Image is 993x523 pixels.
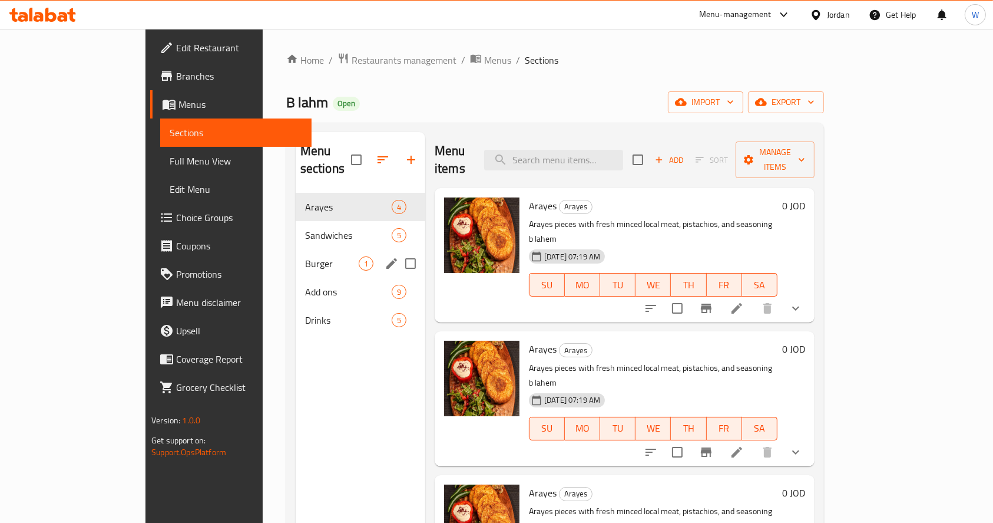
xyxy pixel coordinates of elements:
div: Burger1edit [296,249,425,278]
span: Select to update [665,440,690,465]
span: Get support on: [151,433,206,448]
span: Arayes [560,344,592,357]
span: Upsell [176,324,302,338]
button: delete [753,294,782,323]
div: Arayes [559,200,593,214]
a: Menu disclaimer [150,288,312,317]
button: edit [383,255,400,272]
svg: Show Choices [789,301,803,315]
span: Restaurants management [352,53,456,67]
span: Version: [151,413,180,428]
button: Add section [397,146,425,174]
span: SA [747,420,773,437]
a: Full Menu View [160,147,312,175]
div: Drinks5 [296,306,425,334]
span: Add [653,153,685,167]
a: Support.OpsPlatform [151,445,226,460]
span: export [757,95,815,110]
span: Arayes [560,200,592,213]
button: TH [671,273,706,297]
div: Arayes [559,487,593,501]
div: Arayes4 [296,193,425,221]
span: W [972,8,979,21]
span: Coupons [176,239,302,253]
button: sort-choices [637,294,665,323]
a: Edit Restaurant [150,34,312,62]
a: Coupons [150,232,312,260]
div: Open [333,97,360,111]
li: / [516,53,520,67]
div: Arayes [559,343,593,357]
button: TU [600,273,635,297]
span: Branches [176,69,302,83]
span: Manage items [745,145,805,175]
span: Sections [525,53,558,67]
span: [DATE] 07:19 AM [539,394,605,406]
a: Grocery Checklist [150,373,312,402]
input: search [484,150,623,170]
span: SU [534,420,560,437]
a: Edit menu item [730,445,744,459]
nav: breadcrumb [286,52,824,68]
div: items [392,285,406,299]
span: Arayes [529,340,557,358]
a: Upsell [150,317,312,345]
span: Add ons [305,285,392,299]
button: import [668,91,743,113]
span: Full Menu View [170,154,302,168]
div: Jordan [827,8,850,21]
button: MO [565,417,600,440]
span: Sort sections [369,146,397,174]
span: FR [711,420,737,437]
span: Edit Restaurant [176,41,302,55]
button: Add [650,151,688,169]
button: show more [782,294,810,323]
h6: 0 JOD [782,485,805,501]
span: SU [534,277,560,294]
span: Add item [650,151,688,169]
p: Arayes pieces with fresh minced local meat, pistachios, and seasoning b lahem [529,361,777,390]
li: / [461,53,465,67]
span: Menus [178,97,302,111]
a: Edit menu item [730,301,744,315]
a: Coverage Report [150,345,312,373]
span: SA [747,277,773,294]
div: items [392,313,406,327]
span: [DATE] 07:19 AM [539,251,605,262]
span: TU [605,277,631,294]
span: Select all sections [344,147,369,172]
span: Edit Menu [170,182,302,196]
span: B lahm [286,89,328,116]
div: Menu-management [699,8,772,22]
a: Menus [150,90,312,119]
span: 1 [359,258,373,269]
h6: 0 JOD [782,198,805,214]
span: Select to update [665,296,690,321]
span: WE [640,277,666,294]
button: FR [707,273,742,297]
span: MO [570,420,595,437]
span: import [677,95,734,110]
span: TU [605,420,631,437]
span: Grocery Checklist [176,380,302,394]
span: Arayes [529,197,557,215]
div: items [392,200,406,214]
span: TH [676,277,701,294]
span: WE [640,420,666,437]
a: Promotions [150,260,312,288]
button: sort-choices [637,438,665,466]
span: 5 [392,230,406,241]
div: Sandwiches5 [296,221,425,249]
span: Burger [305,256,359,271]
button: SA [742,273,777,297]
span: 1.0.0 [183,413,201,428]
span: Select section [625,147,650,172]
button: FR [707,417,742,440]
button: Branch-specific-item [692,294,720,323]
a: Branches [150,62,312,90]
h2: Menu items [435,142,470,177]
img: Arayes [444,341,519,416]
img: Arayes [444,198,519,273]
